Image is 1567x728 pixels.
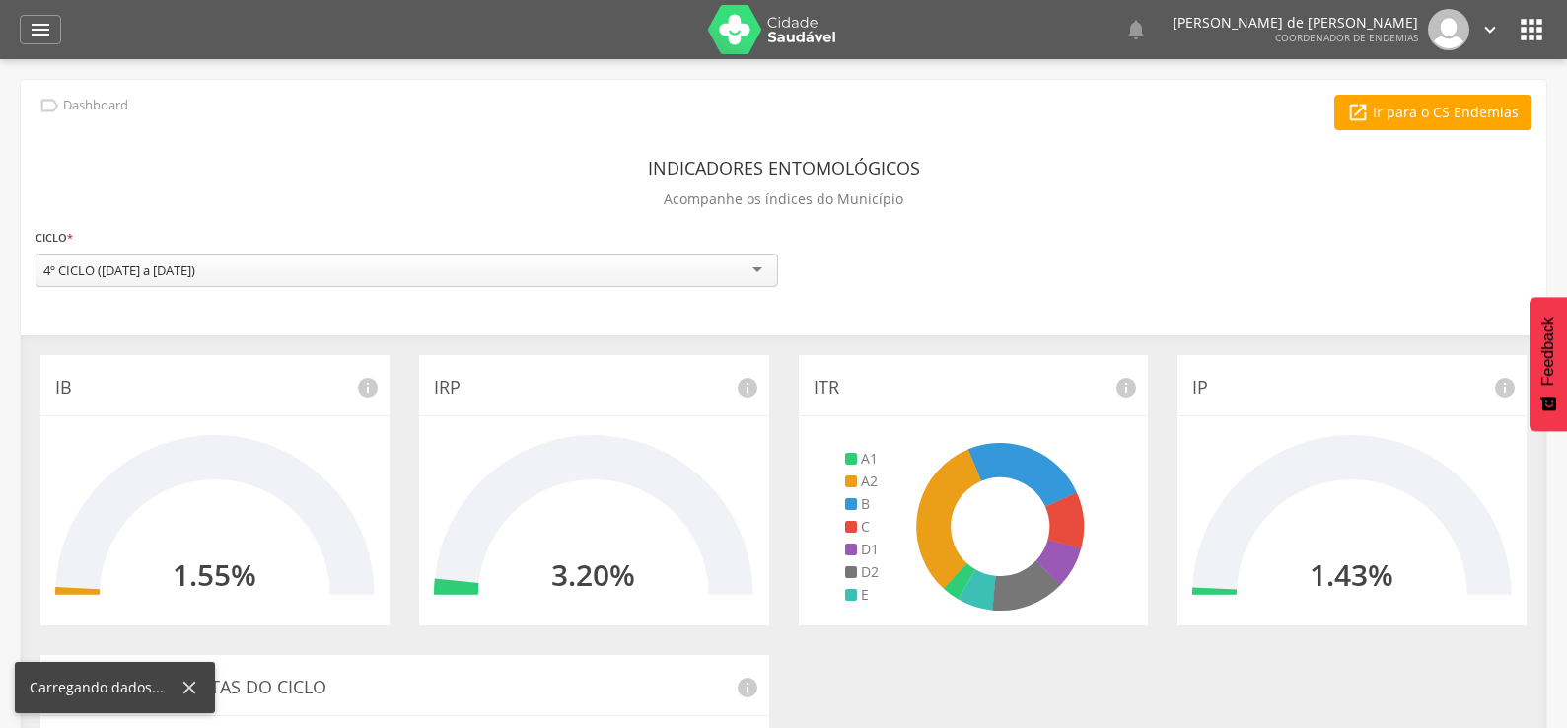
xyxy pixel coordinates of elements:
i:  [29,18,52,41]
div: Carregando dados... [30,678,178,697]
li: D2 [845,562,879,582]
button: Feedback - Mostrar pesquisa [1530,297,1567,431]
i: info [1493,376,1517,400]
i:  [38,95,60,116]
li: B [845,494,879,514]
p: [PERSON_NAME] de [PERSON_NAME] [1173,16,1418,30]
header: Indicadores Entomológicos [648,150,920,185]
li: C [845,517,879,537]
a:  [1124,9,1148,50]
h2: 1.43% [1310,558,1393,591]
a:  [20,15,61,44]
h2: 1.55% [173,558,256,591]
p: IP [1192,375,1512,400]
li: A1 [845,449,879,469]
li: E [845,585,879,605]
i:  [1516,14,1547,45]
p: Acompanhe os índices do Município [664,185,903,213]
p: Histórico de Visitas do Ciclo [55,675,754,700]
p: Dashboard [63,98,128,113]
label: Ciclo [36,227,73,249]
a: Ir para o CS Endemias [1334,95,1531,130]
span: Feedback [1539,317,1557,386]
i: info [1114,376,1138,400]
li: D1 [845,540,879,559]
a:  [1479,9,1501,50]
i:  [1347,102,1369,123]
h2: 3.20% [551,558,635,591]
p: ITR [814,375,1133,400]
i: info [356,376,380,400]
p: IRP [434,375,753,400]
i:  [1479,19,1501,40]
i: info [736,376,759,400]
li: A2 [845,472,879,491]
div: 4º CICLO ([DATE] a [DATE]) [43,261,195,279]
p: IB [55,375,375,400]
span: Coordenador de Endemias [1275,31,1418,44]
i: info [736,676,759,699]
i:  [1124,18,1148,41]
